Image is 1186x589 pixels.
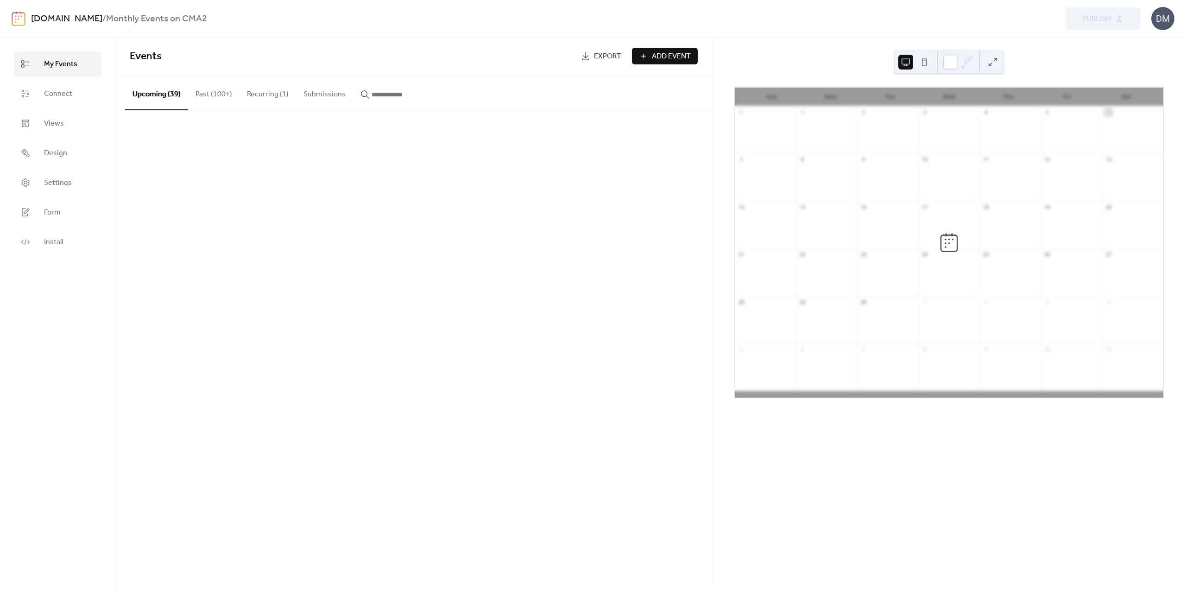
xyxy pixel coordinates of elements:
div: 6 [799,346,806,353]
a: Export [574,48,628,64]
span: Export [594,51,621,62]
div: 4 [1105,298,1112,305]
button: Past (100+) [188,75,240,109]
div: 2 [860,109,867,116]
div: Wed [920,88,979,106]
div: Mon [801,88,861,106]
div: 22 [799,251,806,258]
div: 29 [799,298,806,305]
div: 3 [1044,298,1051,305]
a: Install [14,229,101,254]
div: Tue [860,88,920,106]
button: Submissions [296,75,353,109]
div: 1 [799,109,806,116]
div: 26 [1044,251,1051,258]
div: 5 [1044,109,1051,116]
button: Add Event [632,48,698,64]
div: 19 [1044,203,1051,210]
b: Monthly Events on CMA2 [106,10,207,28]
div: 4 [983,109,990,116]
div: 6 [1105,109,1112,116]
div: 28 [738,298,744,305]
div: 7 [860,346,867,353]
span: Design [44,148,67,159]
div: 18 [983,203,990,210]
div: 21 [738,251,744,258]
a: [DOMAIN_NAME] [31,10,102,28]
div: 3 [921,109,928,116]
a: Settings [14,170,101,195]
img: logo [12,11,25,26]
div: 17 [921,203,928,210]
div: Thu [978,88,1038,106]
span: Add Event [652,51,691,62]
span: Views [44,118,64,129]
div: 13 [1105,156,1112,163]
span: Form [44,207,61,218]
div: 27 [1105,251,1112,258]
div: 23 [860,251,867,258]
div: Sun [742,88,801,106]
div: 8 [921,346,928,353]
span: My Events [44,59,77,70]
div: 5 [738,346,744,353]
span: Install [44,237,63,248]
div: 30 [860,298,867,305]
span: Connect [44,89,72,100]
button: Recurring (1) [240,75,296,109]
div: 10 [1044,346,1051,353]
div: 24 [921,251,928,258]
div: 1 [921,298,928,305]
a: Form [14,200,101,225]
div: 9 [983,346,990,353]
button: Upcoming (39) [125,75,188,110]
div: 16 [860,203,867,210]
div: DM [1151,7,1174,30]
a: My Events [14,51,101,76]
span: Settings [44,177,72,189]
div: Sat [1097,88,1156,106]
span: Events [130,46,162,67]
div: 11 [983,156,990,163]
a: Connect [14,81,101,106]
div: 25 [983,251,990,258]
div: 14 [738,203,744,210]
a: Design [14,140,101,165]
div: 7 [738,156,744,163]
div: 2 [983,298,990,305]
div: 12 [1044,156,1051,163]
div: 20 [1105,203,1112,210]
div: 10 [921,156,928,163]
div: 31 [738,109,744,116]
div: Fri [1038,88,1097,106]
div: 15 [799,203,806,210]
div: 9 [860,156,867,163]
div: 11 [1105,346,1112,353]
div: 8 [799,156,806,163]
a: Views [14,111,101,136]
b: / [102,10,106,28]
